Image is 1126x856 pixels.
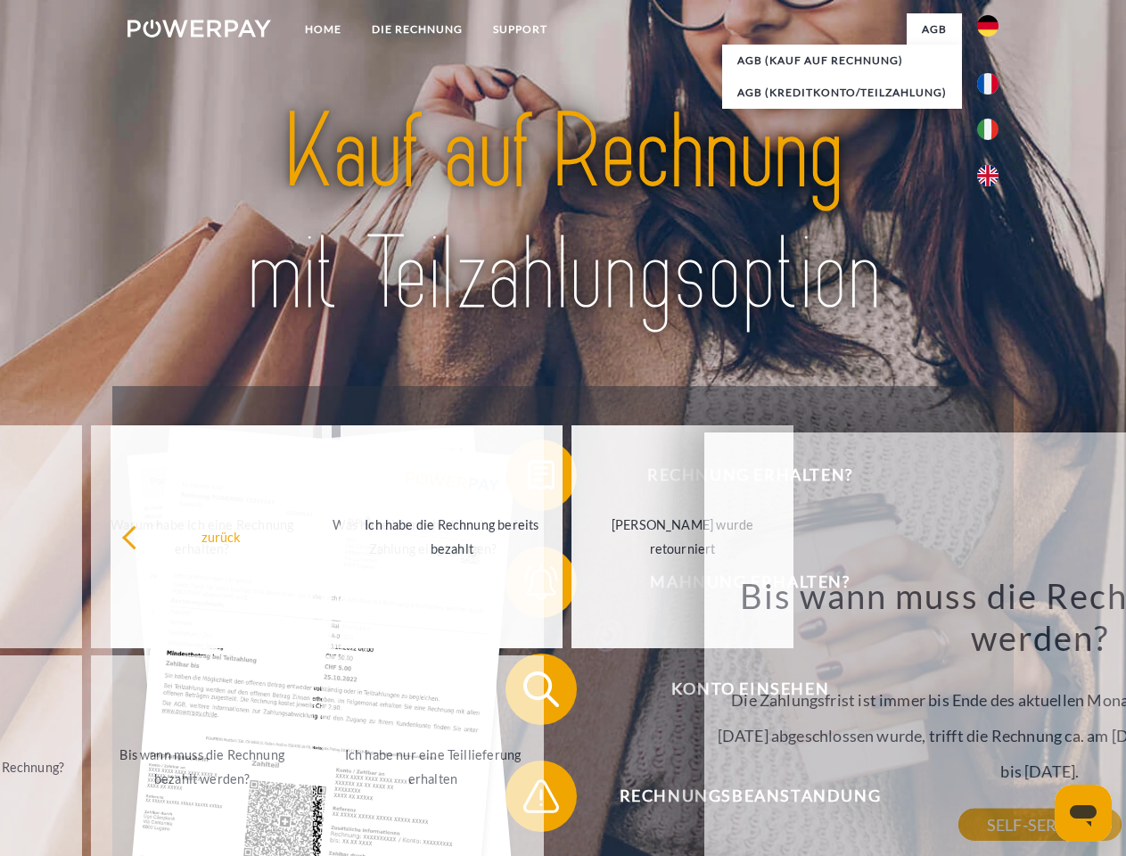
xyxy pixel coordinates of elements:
div: zurück [121,524,322,548]
img: fr [977,73,999,95]
a: Home [290,13,357,45]
div: Ich habe die Rechnung bereits bezahlt [351,513,552,561]
iframe: Schaltfläche zum Öffnen des Messaging-Fensters [1055,785,1112,842]
a: DIE RECHNUNG [357,13,478,45]
div: Ich habe nur eine Teillieferung erhalten [333,743,533,791]
img: de [977,15,999,37]
div: [PERSON_NAME] wurde retourniert [582,513,783,561]
a: AGB (Kauf auf Rechnung) [722,45,962,77]
img: title-powerpay_de.svg [170,86,956,342]
img: it [977,119,999,140]
a: agb [907,13,962,45]
img: en [977,165,999,186]
a: SELF-SERVICE [958,809,1122,841]
img: logo-powerpay-white.svg [127,20,271,37]
a: SUPPORT [478,13,563,45]
div: Bis wann muss die Rechnung bezahlt werden? [102,743,302,791]
a: AGB (Kreditkonto/Teilzahlung) [722,77,962,109]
